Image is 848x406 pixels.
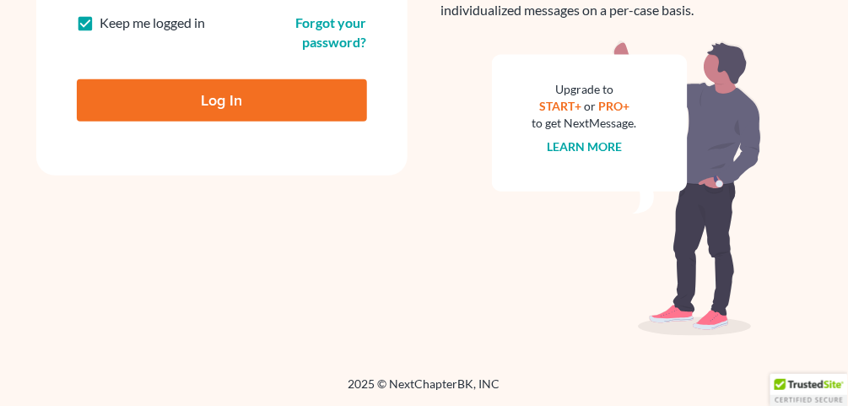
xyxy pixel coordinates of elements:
[77,79,367,122] input: Log In
[296,14,367,50] a: Forgot your password?
[539,99,581,113] a: START+
[584,99,596,113] span: or
[770,374,848,406] div: TrustedSite Certified
[532,115,637,132] div: to get NextMessage.
[532,81,637,98] div: Upgrade to
[100,14,206,33] label: Keep me logged in
[492,41,762,336] img: nextmessage_bg-59042aed3d76b12b5cd301f8e5b87938c9018125f34e5fa2b7a6b67550977c72.svg
[598,99,629,113] a: PRO+
[547,139,622,154] a: Learn more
